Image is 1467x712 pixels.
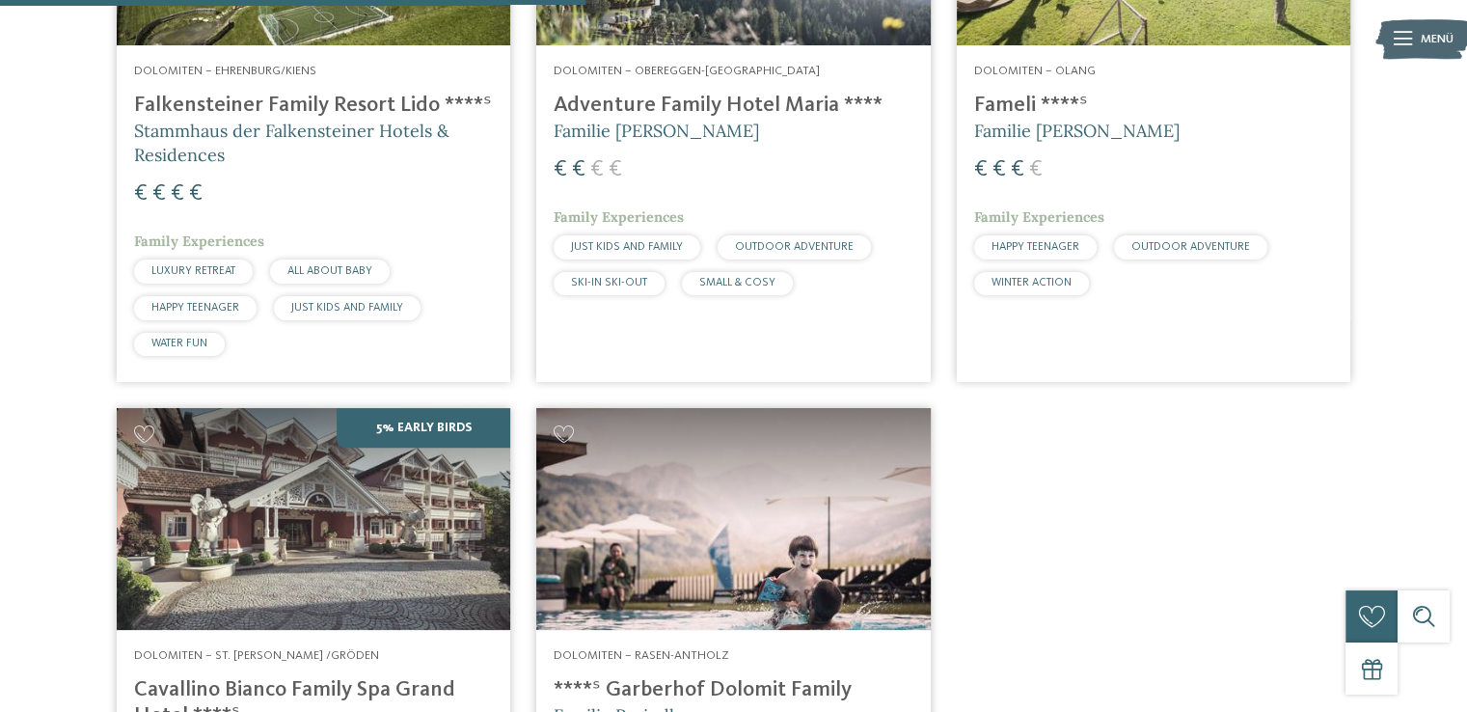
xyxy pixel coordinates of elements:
span: Dolomiten – St. [PERSON_NAME] /Gröden [134,649,379,662]
span: Dolomiten – Olang [974,65,1096,77]
span: € [171,182,184,205]
span: Family Experiences [974,208,1104,226]
span: Family Experiences [554,208,684,226]
span: Dolomiten – Rasen-Antholz [554,649,729,662]
span: WINTER ACTION [992,277,1072,288]
span: HAPPY TEENAGER [151,302,239,314]
span: Stammhaus der Falkensteiner Hotels & Residences [134,120,449,166]
span: SKI-IN SKI-OUT [571,277,647,288]
span: € [992,158,1006,181]
h4: Adventure Family Hotel Maria **** [554,93,912,119]
span: HAPPY TEENAGER [992,241,1079,253]
h4: ****ˢ Garberhof Dolomit Family [554,677,912,703]
span: LUXURY RETREAT [151,265,235,277]
span: SMALL & COSY [699,277,775,288]
h4: Falkensteiner Family Resort Lido ****ˢ [134,93,493,119]
span: Familie [PERSON_NAME] [974,120,1180,142]
span: JUST KIDS AND FAMILY [571,241,683,253]
span: € [134,182,148,205]
span: € [152,182,166,205]
span: € [1029,158,1043,181]
span: JUST KIDS AND FAMILY [291,302,403,314]
span: € [572,158,585,181]
span: Family Experiences [134,233,264,250]
span: WATER FUN [151,338,207,349]
img: Familienhotels gesucht? Hier findet ihr die besten! [536,408,930,630]
span: OUTDOOR ADVENTURE [735,241,854,253]
span: OUTDOOR ADVENTURE [1131,241,1250,253]
span: Dolomiten – Obereggen-[GEOGRAPHIC_DATA] [554,65,820,77]
span: € [974,158,988,181]
span: Dolomiten – Ehrenburg/Kiens [134,65,316,77]
span: ALL ABOUT BABY [287,265,372,277]
span: € [1011,158,1024,181]
span: € [609,158,622,181]
img: Family Spa Grand Hotel Cavallino Bianco ****ˢ [117,408,510,630]
span: € [554,158,567,181]
span: € [189,182,203,205]
span: € [590,158,604,181]
span: Familie [PERSON_NAME] [554,120,759,142]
